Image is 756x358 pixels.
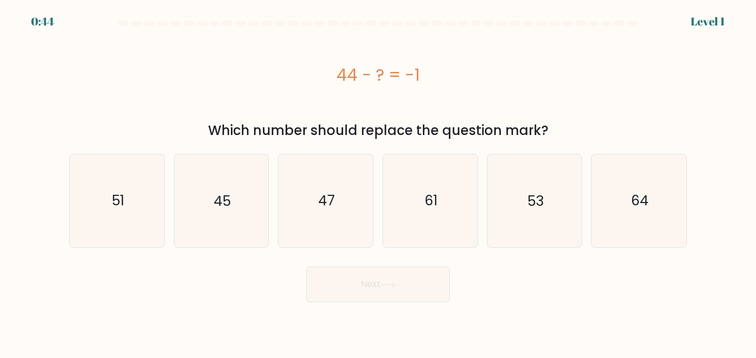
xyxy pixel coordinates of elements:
text: 47 [318,191,335,210]
text: 53 [527,191,543,210]
text: 61 [424,191,438,210]
div: 0:44 [31,13,54,30]
text: 51 [111,191,124,210]
div: 44 - ? = -1 [69,63,687,87]
button: Next [306,267,450,302]
text: 45 [214,191,231,210]
div: Which number should replace the question mark? [76,121,680,141]
div: Level 1 [691,13,725,30]
text: 64 [631,191,649,210]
